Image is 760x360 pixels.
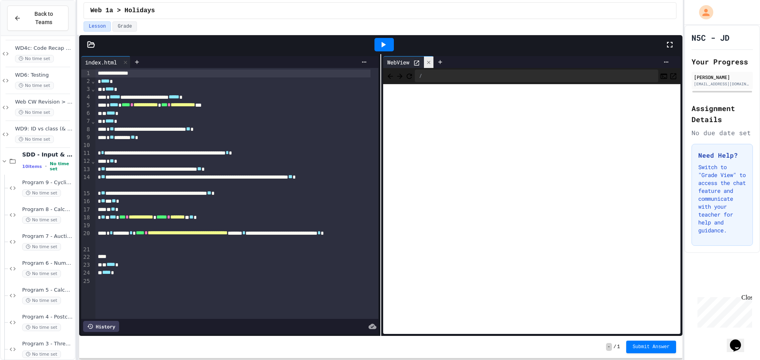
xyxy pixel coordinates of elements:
[617,344,620,350] span: 1
[698,163,746,234] p: Switch to "Grade View" to access the chat feature and communicate with your teacher for help and ...
[81,277,91,285] div: 25
[81,56,131,68] div: index.html
[81,85,91,93] div: 3
[81,126,91,134] div: 8
[22,260,73,267] span: Program 6 - Number generator
[405,71,413,81] button: Refresh
[22,164,42,169] span: 10 items
[22,189,61,197] span: No time set
[81,190,91,198] div: 15
[669,71,677,81] button: Open in new tab
[81,222,91,230] div: 19
[81,70,91,77] div: 1
[26,10,62,26] span: Back to Teams
[81,198,91,205] div: 16
[22,287,73,294] span: Program 5 - Calculate the area of a rectangle
[81,253,91,261] div: 22
[84,21,111,32] button: Lesson
[22,206,73,213] span: Program 8 - Calculating the atomic weight of [MEDICAL_DATA] (alkanes)
[15,99,73,106] span: Web CW Revision > Security
[81,246,91,254] div: 21
[692,128,753,138] div: No due date set
[81,134,91,141] div: 9
[22,341,73,347] span: Program 3 - Three in, Three out (Formatted)
[81,102,91,109] div: 5
[691,3,715,21] div: My Account
[692,32,730,43] h1: N5C - JD
[15,109,54,116] span: No time set
[22,324,61,331] span: No time set
[15,45,73,52] span: WD4c: Code Recap > Copyright Designs & Patents Act
[383,84,680,334] iframe: Web Preview
[15,82,54,89] span: No time set
[81,77,91,85] div: 2
[692,56,753,67] h2: Your Progress
[81,166,91,173] div: 13
[15,136,54,143] span: No time set
[81,261,91,269] div: 23
[22,151,73,158] span: SDD - Input & Output, simple calculations
[81,141,91,149] div: 10
[22,243,61,251] span: No time set
[3,3,55,50] div: Chat with us now!Close
[81,93,91,101] div: 4
[694,294,752,328] iframe: chat widget
[91,86,95,92] span: Fold line
[22,233,73,240] span: Program 7 - Auction fee
[91,78,95,84] span: Fold line
[383,58,413,66] div: WebView
[81,269,91,277] div: 24
[81,149,91,157] div: 11
[694,74,750,81] div: [PERSON_NAME]
[81,214,91,222] div: 18
[91,118,95,124] span: Fold line
[90,6,155,15] span: Web 1a > Holidays
[633,344,670,350] span: Submit Answer
[692,103,753,125] h2: Assignment Details
[81,230,91,246] div: 20
[7,6,68,31] button: Back to Teams
[606,343,612,351] span: -
[81,117,91,125] div: 7
[15,55,54,62] span: No time set
[22,297,61,304] span: No time set
[81,58,121,66] div: index.html
[81,206,91,214] div: 17
[22,314,73,320] span: Program 4 - Postcode formatter
[22,270,61,277] span: No time set
[81,109,91,117] div: 6
[22,179,73,186] span: Program 9 - Cycling speed
[22,351,61,358] span: No time set
[22,216,61,224] span: No time set
[81,173,91,190] div: 14
[614,344,616,350] span: /
[83,321,119,332] div: History
[81,157,91,165] div: 12
[15,72,73,79] span: WD6: Testing
[415,70,658,82] div: /
[112,21,137,32] button: Grade
[91,158,95,164] span: Fold line
[50,161,73,172] span: No time set
[626,341,676,353] button: Submit Answer
[660,71,668,81] button: Console
[383,56,434,68] div: WebView
[396,71,404,81] span: Forward
[727,328,752,352] iframe: chat widget
[698,151,746,160] h3: Need Help?
[694,81,750,87] div: [EMAIL_ADDRESS][DOMAIN_NAME][PERSON_NAME]
[15,126,73,132] span: WD9: ID vs class (& addressing)
[386,71,394,81] span: Back
[45,163,47,170] span: •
